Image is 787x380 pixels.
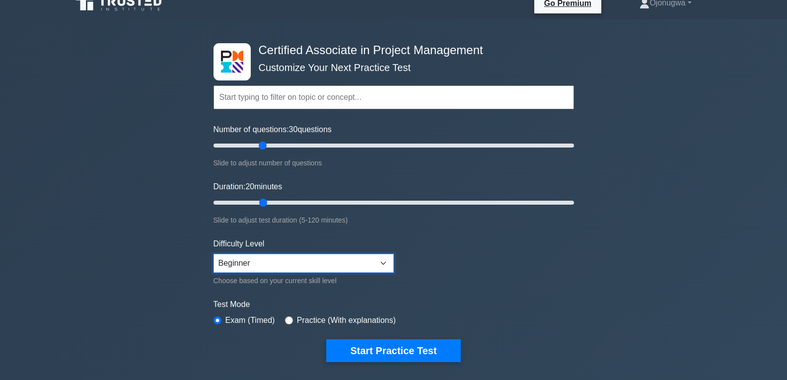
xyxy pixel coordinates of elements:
[214,157,574,169] div: Slide to adjust number of questions
[214,85,574,109] input: Start typing to filter on topic or concept...
[214,214,574,226] div: Slide to adjust test duration (5-120 minutes)
[255,43,525,58] h4: Certified Associate in Project Management
[214,238,265,250] label: Difficulty Level
[245,182,254,191] span: 20
[214,181,283,193] label: Duration: minutes
[214,299,574,310] label: Test Mode
[289,125,298,134] span: 30
[214,275,394,287] div: Choose based on your current skill level
[214,124,332,136] label: Number of questions: questions
[225,314,275,326] label: Exam (Timed)
[326,339,460,362] button: Start Practice Test
[297,314,396,326] label: Practice (With explanations)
